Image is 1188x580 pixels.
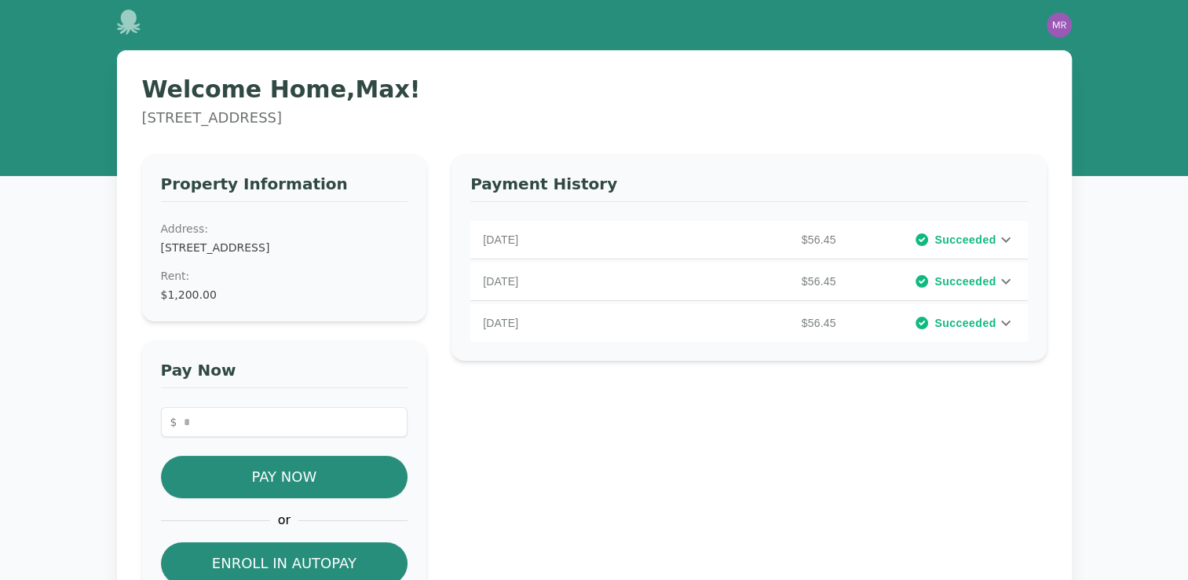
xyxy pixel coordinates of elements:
span: Succeeded [934,315,996,331]
h1: Welcome Home, Max ! [142,75,1047,104]
p: [DATE] [483,273,663,289]
h3: Payment History [470,173,1027,202]
h3: Property Information [161,173,408,202]
span: or [270,511,298,530]
p: $56.45 [663,232,843,248]
dt: Rent : [161,268,408,284]
h3: Pay Now [161,359,408,388]
p: [DATE] [483,315,663,331]
p: $56.45 [663,273,843,289]
div: [DATE]$56.45Succeeded [470,262,1027,300]
div: [DATE]$56.45Succeeded [470,221,1027,259]
p: [DATE] [483,232,663,248]
span: Succeeded [934,273,996,289]
span: Succeeded [934,232,996,248]
button: Pay Now [161,456,408,498]
dd: $1,200.00 [161,287,408,303]
p: $56.45 [663,315,843,331]
dt: Address: [161,221,408,237]
p: [STREET_ADDRESS] [142,107,1047,129]
div: [DATE]$56.45Succeeded [470,304,1027,342]
dd: [STREET_ADDRESS] [161,240,408,255]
